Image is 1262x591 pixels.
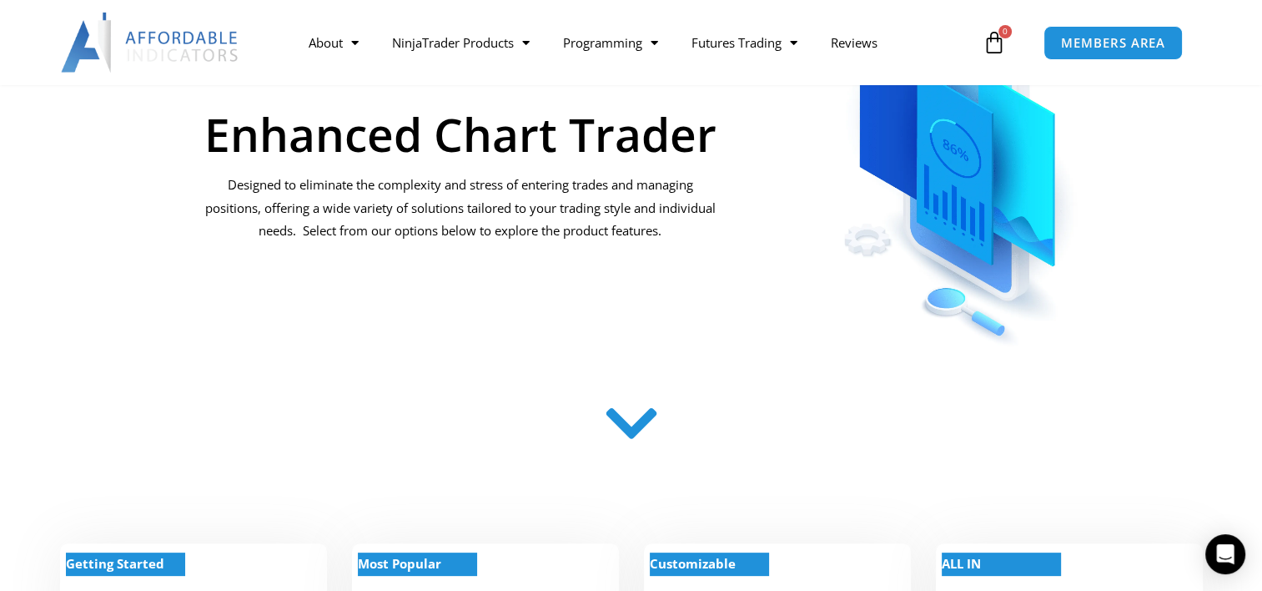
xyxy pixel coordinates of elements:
a: Futures Trading [675,23,814,62]
strong: Customizable [650,555,736,572]
img: LogoAI | Affordable Indicators – NinjaTrader [61,13,240,73]
strong: ALL IN [942,555,981,572]
span: 0 [998,25,1012,38]
strong: Getting Started [66,555,164,572]
a: NinjaTrader Products [375,23,546,62]
strong: Most Popular [358,555,441,572]
a: 0 [958,18,1031,67]
nav: Menu [292,23,978,62]
a: About [292,23,375,62]
a: Programming [546,23,675,62]
div: Open Intercom Messenger [1205,534,1245,574]
a: Reviews [814,23,894,62]
p: Designed to eliminate the complexity and stress of entering trades and managing positions, offeri... [203,174,717,244]
h1: Enhanced Chart Trader [203,111,717,157]
a: MEMBERS AREA [1043,26,1183,60]
span: MEMBERS AREA [1061,37,1165,49]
